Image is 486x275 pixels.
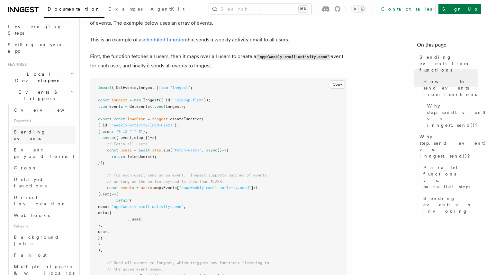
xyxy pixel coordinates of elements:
a: Contact sales [377,4,436,14]
span: => [112,192,116,196]
span: events [121,185,134,190]
span: Patterns [11,221,76,231]
span: "app/weekly-email-activity.send" [112,204,184,209]
a: scheduled function [141,37,186,43]
span: : [107,123,109,127]
a: Overview [11,104,76,116]
span: (user) [98,192,112,196]
span: inngest [152,117,168,121]
span: = [130,98,132,102]
span: name [98,204,107,209]
span: , [145,129,148,134]
a: Event payload format [11,144,76,162]
span: inngest [112,98,127,102]
a: Background jobs [11,231,76,249]
a: Sending events vs. invoking [421,193,478,217]
code: "app/weekly-email-activity.send" [256,54,330,60]
span: Features [5,62,27,67]
span: { [109,211,112,215]
a: Examples [104,2,147,17]
a: Webhooks [11,210,76,221]
span: // For each user, send us an event. Inngest supports batches of events [107,173,267,177]
span: const [107,148,118,152]
a: Documentation [44,2,104,18]
span: async [206,148,217,152]
span: Overview [14,107,80,113]
span: await [139,148,150,152]
button: Local Development [5,68,76,86]
span: { cron [98,129,112,134]
span: typeof [152,104,166,109]
span: ( [202,117,204,121]
span: : [170,98,172,102]
span: .run [161,148,170,152]
span: [ [177,185,179,190]
a: Crons [11,162,76,174]
span: }); [98,160,105,165]
button: Events & Triggers [5,86,76,104]
span: { [116,192,118,196]
span: = [148,117,150,121]
span: Inngest [143,98,159,102]
span: () [217,148,222,152]
span: { id [98,123,107,127]
span: { [154,135,157,140]
span: "weekly-activity-load-users" [112,123,175,127]
span: data [98,211,107,215]
span: // Send all events to Inngest, which triggers any functions listening to [107,261,269,265]
span: // the given event names. [107,267,163,271]
kbd: ⌘K [299,6,308,12]
span: , [107,229,109,234]
span: How to send events from functions [423,78,478,98]
span: = [125,104,127,109]
span: user [132,217,141,221]
a: Fan out [11,249,76,261]
span: Sending events [14,129,46,141]
span: } [98,242,100,246]
button: Search...⌘K [209,4,311,14]
span: < [150,104,152,109]
p: First, the function fetches all users, then it maps over all users to create a event for each use... [90,52,347,70]
span: Fan out [14,253,47,258]
span: , [132,135,134,140]
span: AgentKit [150,6,184,12]
span: Essentials [11,116,76,126]
span: , [141,217,143,221]
span: = [134,148,136,152]
p: This is an example of a that sends a weekly activity email to all users. [90,35,347,44]
span: ); [98,248,103,253]
span: Webhooks [14,213,50,218]
span: Events [163,185,177,190]
h4: On this page [417,41,478,51]
span: // as long as the entire payload is less than 512KB. [107,179,224,184]
span: ({ event [114,135,132,140]
span: }); [204,98,211,102]
span: ]>( [251,185,258,190]
span: "0 12 * * 5" [116,129,143,134]
span: loadCron [127,117,145,121]
span: Background jobs [14,235,59,246]
span: Documentation [48,6,101,12]
span: { [226,148,229,152]
span: } [175,123,177,127]
span: => [150,135,154,140]
a: Sending events from functions [417,51,478,76]
span: users [121,148,132,152]
span: GetEvents [130,104,150,109]
span: Inngest } [139,85,159,90]
span: : [112,129,114,134]
span: fetchUsers [127,154,150,159]
span: inngest>; [166,104,186,109]
span: Leveraging Steps [8,24,62,36]
span: export [98,117,112,121]
span: async [103,135,114,140]
span: } [98,223,100,228]
span: (); [150,154,157,159]
span: , [136,85,139,90]
a: AgentKit [147,2,188,17]
a: Why step.sendEvent() vs. inngest.send()? [425,100,478,131]
span: ({ id [159,98,170,102]
span: Examples [108,6,143,12]
span: user [98,229,107,234]
span: .createFunction [168,117,202,121]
